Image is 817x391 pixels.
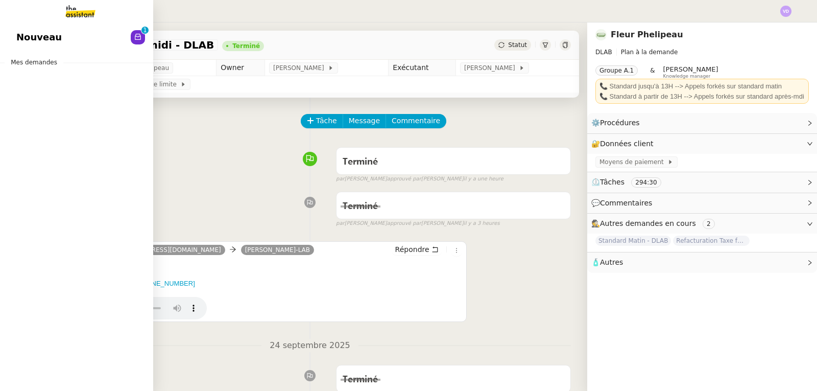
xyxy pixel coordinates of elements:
span: & [650,65,655,79]
img: 7f9b6497-4ade-4d5b-ae17-2cbe23708554 [595,29,607,40]
div: 📞 Standard jusqu'à 13H --> Appels forkés sur standard matin [599,81,805,91]
p: 1 [143,27,147,36]
div: 🕵️Autres demandes en cours 2 [587,214,817,234]
span: Commentaire [392,115,440,127]
h5: Appel manqué de la part de [54,279,462,289]
span: Plan à la demande [621,49,678,56]
span: il y a une heure [464,175,503,183]
nz-badge-sup: 1 [141,27,149,34]
div: 📞 Standard à partir de 13H --> Appels forkés sur standard après-mdi [599,91,805,102]
span: Terminé [343,157,378,167]
button: Message [343,114,386,128]
span: Autres [600,258,623,266]
span: Statut [508,41,527,49]
span: DLAB [595,49,612,56]
button: Commentaire [386,114,446,128]
span: [PERSON_NAME] [273,63,328,73]
h4: Appel reçu - [54,259,462,273]
td: Owner [217,60,265,76]
span: approuvé par [387,219,421,228]
span: par [336,175,345,183]
nz-tag: 2 [703,219,715,229]
span: Standard Matin - DLAB [595,236,671,246]
span: Données client [600,140,654,148]
span: Tâches [600,178,624,186]
div: Terminé [232,43,260,49]
span: Terminé [343,202,378,211]
nz-tag: 294:30 [631,177,661,188]
a: [PERSON_NAME]-LAB [241,245,314,255]
span: 🔐 [591,138,658,150]
button: Tâche [301,114,343,128]
span: Message [349,115,380,127]
span: Répondre [395,244,429,255]
div: 🔐Données client [587,134,817,154]
span: Autres demandes en cours [600,219,696,227]
div: ⏲️Tâches 294:30 [587,172,817,192]
nz-tag: Groupe A.1 [595,65,638,76]
span: [PERSON_NAME] [464,63,519,73]
span: ⚙️ [591,117,644,129]
span: 🕵️ [591,219,719,227]
span: Nouveau [16,30,62,45]
td: Exécutant [389,60,456,76]
span: Procédures [600,119,640,127]
div: ⚙️Procédures [587,113,817,133]
span: [PERSON_NAME] [663,65,718,73]
span: Tâche [316,115,337,127]
span: par [336,219,345,228]
a: [PHONE_NUMBER] [135,280,195,287]
span: Knowledge manager [663,74,711,79]
a: Fleur Phelipeau [611,30,683,39]
img: svg [780,6,791,17]
button: Répondre [392,244,442,255]
span: Mes demandes [5,57,63,67]
span: approuvé par [387,175,421,183]
span: Commentaires [600,199,652,207]
app-user-label: Knowledge manager [663,65,718,79]
div: 🧴Autres [587,252,817,272]
span: 💬 [591,199,657,207]
span: 🧴 [591,258,623,266]
small: [PERSON_NAME] [PERSON_NAME] [336,219,500,228]
span: Terminé [343,375,378,384]
span: Refacturation Taxe foncière 2025 [673,236,750,246]
span: ⏲️ [591,178,669,186]
small: [PERSON_NAME] [PERSON_NAME] [336,175,503,183]
div: 💬Commentaires [587,193,817,213]
span: 24 septembre 2025 [261,339,358,353]
span: Moyens de paiement [599,157,667,167]
span: il y a 3 heures [464,219,500,228]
